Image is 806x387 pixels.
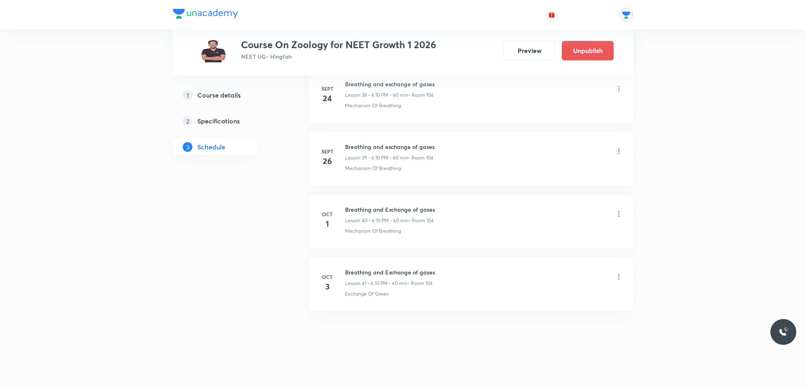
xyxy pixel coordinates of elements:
[319,85,335,92] h6: Sept
[183,142,192,152] p: 3
[345,142,435,151] h6: Breathing and exchange of gases
[197,142,225,152] h5: Schedule
[345,268,435,276] h6: Breathing and Exchange of gases
[183,90,192,100] p: 1
[619,8,633,21] img: Unacademy Jodhpur
[503,41,555,60] button: Preview
[241,39,436,51] h3: Course On Zoology for NEET Growth 1 2026
[192,39,235,62] img: 27db10ba52964d88be0fe0e91f569608.jpg
[319,155,335,167] h4: 26
[545,8,558,21] button: avatar
[319,273,335,281] h6: Oct
[408,91,433,99] p: • Room 104
[345,280,407,287] p: Lesson 41 • 6:10 PM • 60 min
[197,116,240,126] h5: Specifications
[173,87,283,103] a: 1Course details
[319,92,335,104] h4: 24
[345,80,435,88] h6: Breathing and exchange of gases
[319,148,335,155] h6: Sept
[197,90,241,100] h5: Course details
[345,165,401,172] p: Mechanism Of Breathing
[409,217,434,224] p: • Room 104
[345,290,388,298] p: Exchange Of Gases
[408,154,433,162] p: • Room 104
[183,116,192,126] p: 2
[345,102,401,109] p: Mechanism Of Breathing
[319,218,335,230] h4: 1
[173,113,283,129] a: 2Specifications
[345,91,408,99] p: Lesson 38 • 6:10 PM • 60 min
[345,228,401,235] p: Mechanism Of Breathing
[173,9,238,21] a: Company Logo
[319,211,335,218] h6: Oct
[778,327,788,337] img: ttu
[241,52,436,61] p: NEET UG • Hinglish
[562,41,614,60] button: Unpublish
[548,11,555,18] img: avatar
[345,205,435,214] h6: Breathing and Exchange of gases
[407,280,433,287] p: • Room 104
[173,9,238,19] img: Company Logo
[345,154,408,162] p: Lesson 39 • 6:10 PM • 60 min
[345,217,409,224] p: Lesson 40 • 6:10 PM • 60 min
[319,281,335,293] h4: 3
